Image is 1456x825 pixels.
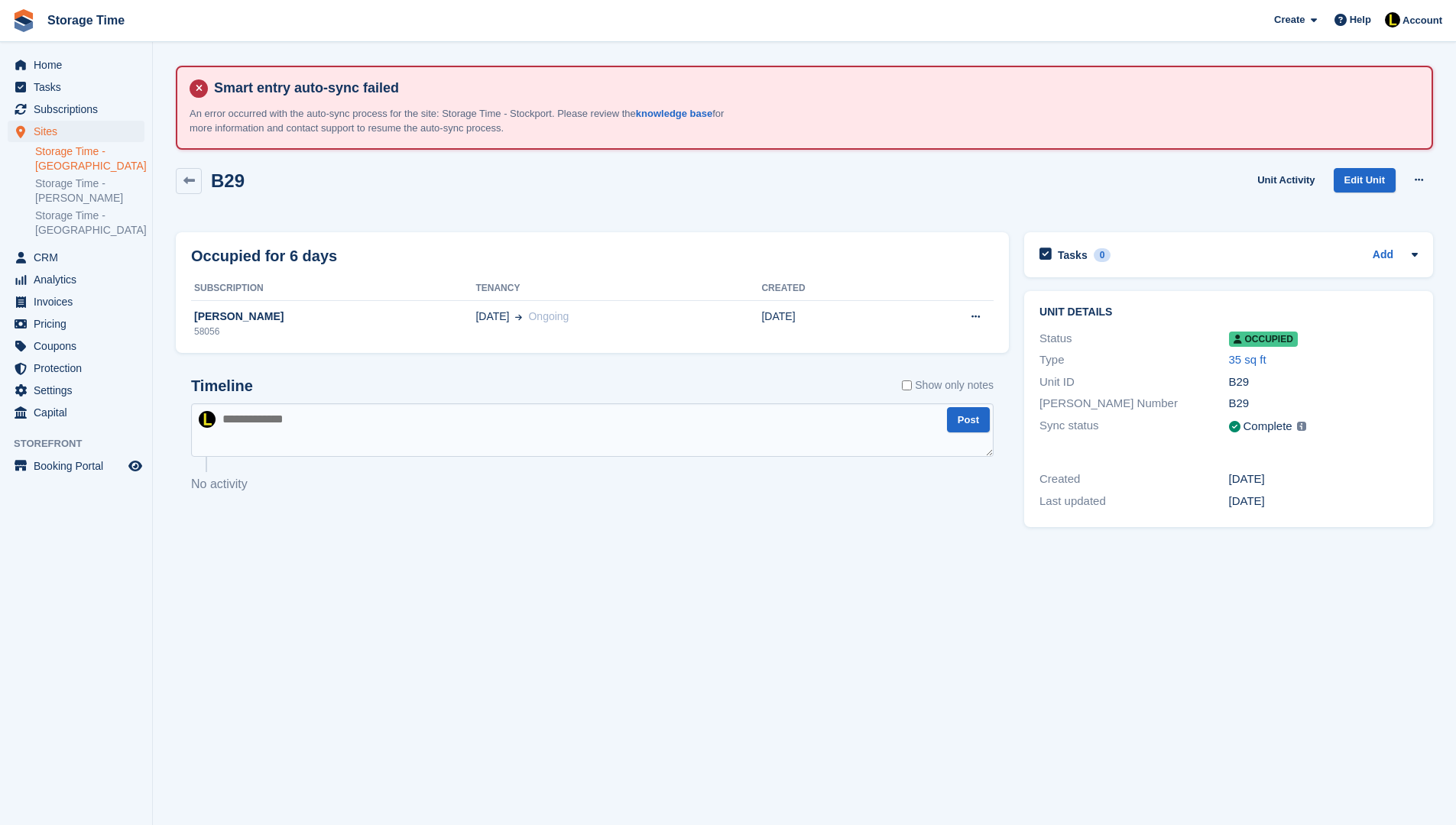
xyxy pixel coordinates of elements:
th: Tenancy [475,277,761,301]
h4: Smart entry auto-sync failed [208,79,1419,97]
a: Storage Time [41,8,131,33]
a: Storage Time - [PERSON_NAME] [35,176,144,205]
a: Unit Activity [1251,168,1321,193]
span: Tasks [34,76,125,98]
span: Capital [34,402,125,423]
a: menu [8,402,144,423]
span: Occupied [1229,332,1298,347]
img: icon-info-grey-7440780725fd019a000dd9b08b2336e03edf1995a4989e88bcd33f0948082b44.svg [1297,422,1306,431]
a: menu [8,76,144,98]
th: Created [761,277,895,301]
div: B29 [1229,374,1418,391]
a: Preview store [126,457,144,475]
div: 58056 [191,325,475,338]
a: menu [8,380,144,401]
a: Add [1373,247,1393,264]
a: menu [8,291,144,312]
div: [DATE] [1229,471,1418,488]
img: stora-icon-8386f47178a22dfd0bd8f6a31ec36ba5ce8667c1dd55bd0f319d3a0aa187defe.svg [12,9,35,32]
div: Unit ID [1039,374,1228,391]
span: Ongoing [528,310,569,322]
img: Laaibah Sarwar [1385,12,1400,27]
h2: Unit details [1039,306,1418,319]
span: Help [1350,12,1371,27]
h2: Tasks [1058,248,1088,262]
a: menu [8,455,144,477]
h2: Occupied for 6 days [191,244,337,267]
span: [DATE] [475,309,509,325]
span: Invoices [34,291,125,312]
div: Status [1039,330,1228,348]
td: [DATE] [761,301,895,347]
div: Last updated [1039,493,1228,510]
a: menu [8,335,144,357]
span: Storefront [14,436,152,451]
a: menu [8,54,144,76]
div: B29 [1229,395,1418,412]
span: Create [1274,12,1305,27]
span: Booking Portal [34,455,125,477]
h2: B29 [211,170,245,191]
div: [DATE] [1229,493,1418,510]
button: Post [947,407,990,432]
div: [PERSON_NAME] Number [1039,395,1228,412]
span: Settings [34,380,125,401]
a: Storage Time - [GEOGRAPHIC_DATA] [35,209,144,238]
div: Created [1039,471,1228,488]
span: Account [1402,13,1442,28]
h2: Timeline [191,377,253,395]
a: menu [8,313,144,335]
div: Sync status [1039,417,1228,436]
div: 0 [1094,248,1111,262]
div: Complete [1244,418,1292,435]
a: 35 sq ft [1229,353,1266,366]
p: An error occurred with the auto-sync process for the site: Storage Time - Stockport. Please revie... [190,106,725,136]
a: Edit Unit [1334,168,1396,193]
a: menu [8,99,144,120]
span: Pricing [34,313,125,335]
input: Show only notes [902,377,912,393]
div: [PERSON_NAME] [191,309,475,325]
span: Coupons [34,335,125,357]
label: Show only notes [902,377,994,393]
div: Type [1039,351,1228,369]
p: No activity [191,475,994,493]
span: Analytics [34,269,125,290]
span: Home [34,54,125,76]
a: menu [8,247,144,268]
a: menu [8,269,144,290]
a: Storage Time - [GEOGRAPHIC_DATA] [35,144,144,173]
span: Sites [34,121,125,142]
img: Laaibah Sarwar [199,411,216,428]
th: Subscription [191,277,475,301]
a: menu [8,357,144,379]
span: Protection [34,357,125,379]
span: Subscriptions [34,99,125,120]
span: CRM [34,247,125,268]
a: menu [8,121,144,142]
a: knowledge base [636,108,712,119]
